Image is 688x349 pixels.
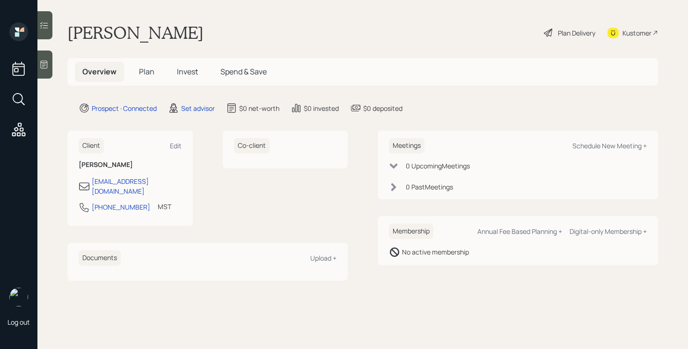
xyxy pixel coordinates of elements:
[234,138,270,153] h6: Co-client
[158,202,171,211] div: MST
[220,66,267,77] span: Spend & Save
[139,66,154,77] span: Plan
[402,247,469,257] div: No active membership
[82,66,117,77] span: Overview
[181,103,215,113] div: Set advisor
[239,103,279,113] div: $0 net-worth
[177,66,198,77] span: Invest
[79,250,121,266] h6: Documents
[7,318,30,327] div: Log out
[406,161,470,171] div: 0 Upcoming Meeting s
[92,202,150,212] div: [PHONE_NUMBER]
[406,182,453,192] div: 0 Past Meeting s
[67,22,204,43] h1: [PERSON_NAME]
[9,288,28,306] img: retirable_logo.png
[92,103,157,113] div: Prospect · Connected
[92,176,182,196] div: [EMAIL_ADDRESS][DOMAIN_NAME]
[572,141,647,150] div: Schedule New Meeting +
[170,141,182,150] div: Edit
[363,103,403,113] div: $0 deposited
[389,224,433,239] h6: Membership
[622,28,651,38] div: Kustomer
[79,161,182,169] h6: [PERSON_NAME]
[558,28,595,38] div: Plan Delivery
[310,254,337,262] div: Upload +
[570,227,647,236] div: Digital-only Membership +
[304,103,339,113] div: $0 invested
[389,138,425,153] h6: Meetings
[477,227,562,236] div: Annual Fee Based Planning +
[79,138,104,153] h6: Client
